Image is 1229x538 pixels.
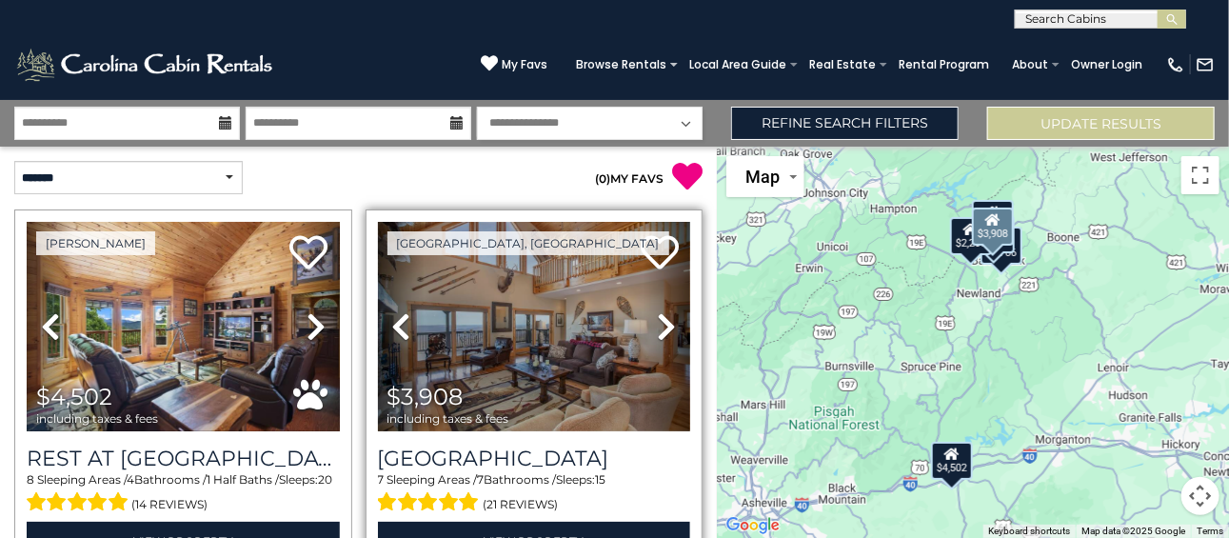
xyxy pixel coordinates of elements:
img: Google [722,513,784,538]
h3: Rest at Mountain Crest [27,446,340,471]
span: Map data ©2025 Google [1081,526,1185,536]
div: $3,908 [972,208,1014,246]
a: [GEOGRAPHIC_DATA], [GEOGRAPHIC_DATA] [387,231,669,255]
h3: Southern Star Lodge [378,446,691,471]
a: [PERSON_NAME] [36,231,155,255]
a: Browse Rentals [566,51,676,78]
button: Toggle fullscreen view [1181,156,1219,194]
button: Change map style [726,156,804,197]
button: Map camera controls [1181,477,1219,515]
span: 8 [27,472,34,487]
a: Local Area Guide [680,51,796,78]
a: My Favs [481,54,547,74]
img: thumbnail_163268257.jpeg [378,222,691,431]
a: Owner Login [1061,51,1152,78]
span: 20 [318,472,332,487]
button: Keyboard shortcuts [988,525,1070,538]
span: ( ) [595,171,610,186]
img: mail-regular-white.png [1196,55,1215,74]
span: (14 reviews) [132,492,208,517]
button: Update Results [987,107,1215,140]
div: Sleeping Areas / Bathrooms / Sleeps: [378,471,691,517]
span: $4,502 [36,383,112,410]
span: 7 [378,472,385,487]
span: 4 [127,472,134,487]
div: $2,269 [950,216,992,254]
a: Add to favorites [290,233,328,274]
span: including taxes & fees [36,412,158,425]
a: Real Estate [800,51,885,78]
img: phone-regular-white.png [1166,55,1185,74]
a: Rental Program [889,51,999,78]
span: 1 Half Baths / [207,472,279,487]
a: Refine Search Filters [731,107,959,140]
img: thumbnail_164747674.jpeg [27,222,340,431]
div: $4,741 [973,215,1015,253]
div: Sleeping Areas / Bathrooms / Sleeps: [27,471,340,517]
a: Terms (opens in new tab) [1197,526,1223,536]
span: Map [745,167,780,187]
a: About [1002,51,1058,78]
a: Rest at [GEOGRAPHIC_DATA] [27,446,340,471]
a: Open this area in Google Maps (opens a new window) [722,513,784,538]
div: $2,802 [972,200,1014,238]
span: including taxes & fees [387,412,509,425]
div: $4,502 [931,441,973,479]
span: 0 [599,171,606,186]
a: [GEOGRAPHIC_DATA] [378,446,691,471]
span: My Favs [502,56,547,73]
span: 15 [596,472,606,487]
img: White-1-2.png [14,46,278,84]
span: 7 [478,472,485,487]
a: (0)MY FAVS [595,171,664,186]
div: $5,766 [981,227,1022,265]
span: (21 reviews) [483,492,558,517]
span: $3,908 [387,383,464,410]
